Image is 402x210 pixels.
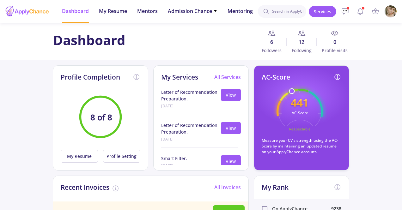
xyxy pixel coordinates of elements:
p: Measure your CV's strength using the AC-Score by maintaining an updated resume on your ApplyChanc... [262,138,341,155]
span: Dashboard [62,7,89,15]
button: Profile Setting [103,150,140,163]
span: 12 [287,38,317,46]
text: AC-Score [292,110,308,116]
button: View [221,155,241,167]
div: Smart Filter. [161,155,218,162]
span: Mentoring [228,7,253,15]
h1: Dashboard [53,32,125,48]
div: Letter of Recommendation Preparation. [161,122,218,135]
span: My Resume [99,7,127,15]
div: Letter of Recommendation Preparation. [161,89,218,102]
h2: Recent Invoices [61,183,109,191]
a: My Resume [61,150,100,163]
a: View [221,91,241,98]
input: Search in ApplyChance [258,5,306,18]
a: All Services [214,74,241,81]
span: Admission Chance [168,7,217,15]
text: 8 of 8 [90,112,112,123]
h2: AC-Score [262,73,290,81]
a: Profile Setting [100,150,140,163]
button: View [221,89,241,101]
text: 441 [291,95,309,110]
a: View [221,158,241,165]
a: All Invoices [214,184,241,191]
a: View [221,124,241,131]
h2: My Services [161,73,198,81]
div: [DATE] [161,103,218,109]
button: My Resume [61,150,98,163]
div: [DATE] [161,163,218,169]
span: Profile visits [317,47,349,54]
span: Followers [257,47,287,54]
span: 0 [317,38,349,46]
span: 6 [257,38,287,46]
button: View [221,122,241,134]
div: [DATE] [161,136,218,142]
span: Mentors [137,7,158,15]
h2: My Rank [262,183,289,191]
span: Following [287,47,317,54]
text: Respectable [289,127,311,131]
h2: Profile Completion [61,73,120,81]
a: Services [309,6,336,17]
